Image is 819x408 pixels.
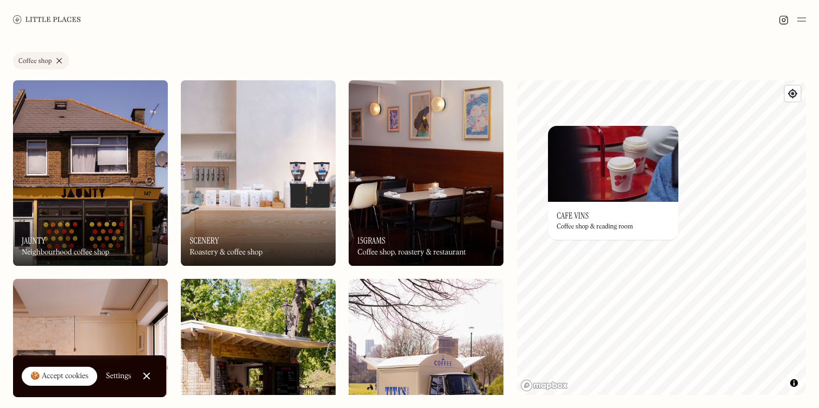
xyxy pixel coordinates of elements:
button: Toggle attribution [787,377,801,390]
a: JauntyJauntyJauntyNeighbourhood coffee shop [13,80,168,266]
button: Find my location [785,86,801,101]
div: Coffee shop, roastery & restaurant [357,248,466,257]
div: Roastery & coffee shop [190,248,262,257]
img: Scenery [181,80,336,266]
img: Jaunty [13,80,168,266]
h3: Scenery [190,235,219,246]
a: Settings [106,364,131,388]
div: Coffee shop & reading room [557,223,633,231]
h3: 15grams [357,235,385,246]
a: Close Cookie Popup [136,365,157,387]
div: Coffee shop [18,58,52,65]
a: SceneryScenerySceneryRoastery & coffee shop [181,80,336,266]
img: Cafe Vins [548,126,678,202]
a: 15grams15grams15gramsCoffee shop, roastery & restaurant [349,80,503,266]
a: 🍪 Accept cookies [22,367,97,386]
canvas: Map [517,80,807,395]
h3: Jaunty [22,235,46,246]
div: Settings [106,372,131,380]
img: 15grams [349,80,503,266]
a: Coffee shop [13,52,69,69]
span: Toggle attribution [791,377,797,389]
div: Neighbourhood coffee shop [22,248,109,257]
div: 🍪 Accept cookies [30,371,89,382]
a: Mapbox homepage [520,379,568,392]
div: Close Cookie Popup [146,376,147,377]
h3: Cafe Vins [557,211,589,221]
a: Cafe VinsCafe VinsCafe VinsCoffee shop & reading room [548,126,678,240]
